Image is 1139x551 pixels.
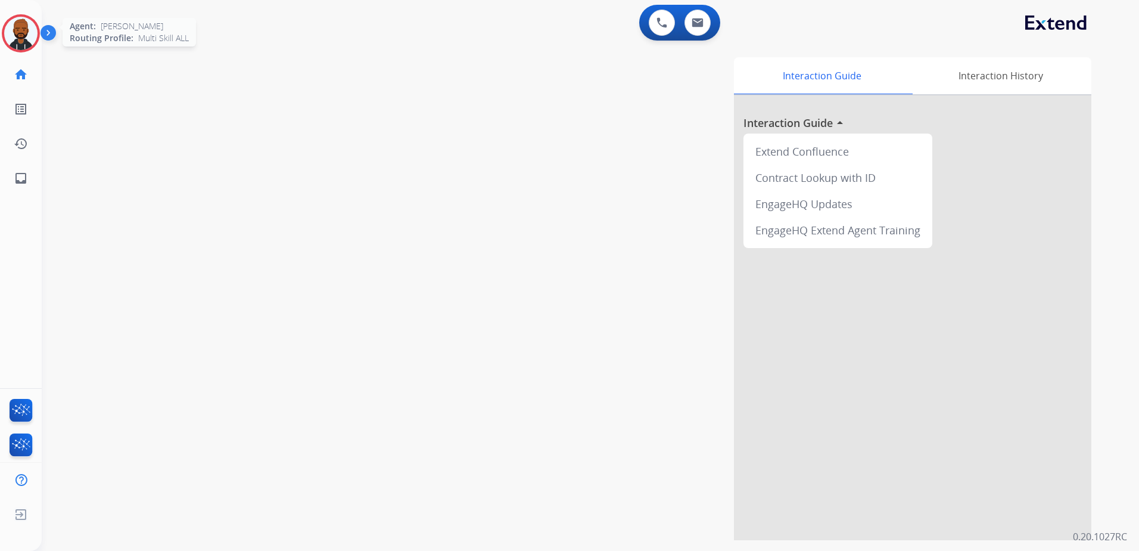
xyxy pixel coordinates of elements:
div: EngageHQ Extend Agent Training [748,217,928,243]
span: Multi Skill ALL [138,32,189,44]
p: 0.20.1027RC [1073,530,1127,544]
div: Interaction History [910,57,1091,94]
mat-icon: history [14,137,28,151]
mat-icon: home [14,67,28,82]
img: avatar [4,17,38,50]
span: Agent: [70,20,96,32]
span: Routing Profile: [70,32,133,44]
div: Interaction Guide [734,57,910,94]
mat-icon: list_alt [14,102,28,116]
div: Extend Confluence [748,138,928,165]
div: EngageHQ Updates [748,191,928,217]
mat-icon: inbox [14,171,28,185]
span: [PERSON_NAME] [101,20,163,32]
div: Contract Lookup with ID [748,165,928,191]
